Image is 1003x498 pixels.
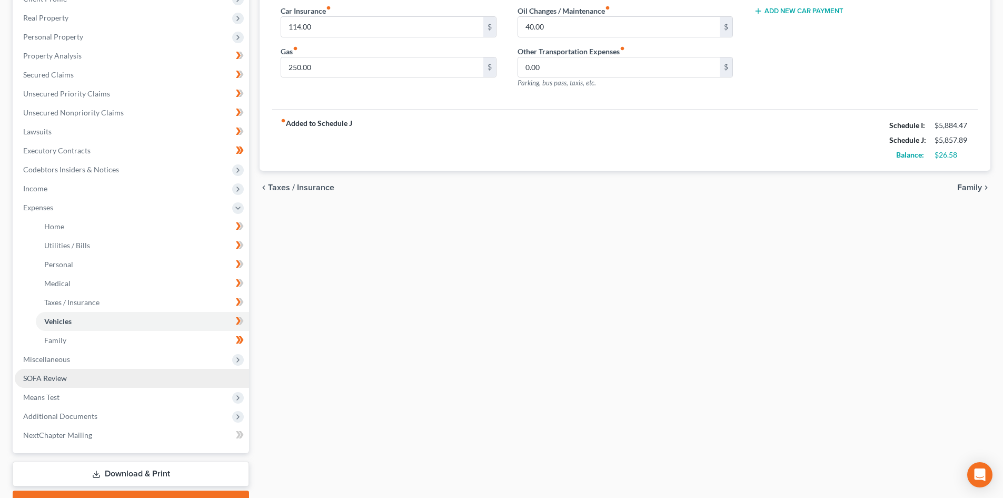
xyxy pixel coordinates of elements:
[15,122,249,141] a: Lawsuits
[483,57,496,77] div: $
[23,146,91,155] span: Executory Contracts
[967,462,992,487] div: Open Intercom Messenger
[935,150,969,160] div: $26.58
[896,150,924,159] strong: Balance:
[23,412,97,421] span: Additional Documents
[23,32,83,41] span: Personal Property
[44,241,90,250] span: Utilities / Bills
[268,183,334,192] span: Taxes / Insurance
[44,317,72,326] span: Vehicles
[36,312,249,331] a: Vehicles
[15,103,249,122] a: Unsecured Nonpriority Claims
[23,355,70,364] span: Miscellaneous
[982,183,990,192] i: chevron_right
[720,17,732,37] div: $
[518,17,720,37] input: --
[754,7,843,15] button: Add New Car Payment
[935,120,969,131] div: $5,884.47
[23,127,52,136] span: Lawsuits
[44,279,71,288] span: Medical
[23,51,82,60] span: Property Analysis
[44,298,100,307] span: Taxes / Insurance
[15,84,249,103] a: Unsecured Priority Claims
[15,141,249,160] a: Executory Contracts
[23,70,74,79] span: Secured Claims
[889,121,925,130] strong: Schedule I:
[23,108,124,117] span: Unsecured Nonpriority Claims
[935,135,969,145] div: $5,857.89
[518,46,625,57] label: Other Transportation Expenses
[260,183,268,192] i: chevron_left
[281,46,298,57] label: Gas
[957,183,990,192] button: Family chevron_right
[957,183,982,192] span: Family
[23,431,92,440] span: NextChapter Mailing
[36,331,249,350] a: Family
[23,89,110,98] span: Unsecured Priority Claims
[281,5,331,16] label: Car Insurance
[44,336,66,345] span: Family
[15,426,249,445] a: NextChapter Mailing
[281,57,483,77] input: --
[281,17,483,37] input: --
[889,135,926,144] strong: Schedule J:
[36,274,249,293] a: Medical
[518,57,720,77] input: --
[44,222,64,231] span: Home
[23,165,119,174] span: Codebtors Insiders & Notices
[36,236,249,255] a: Utilities / Bills
[15,65,249,84] a: Secured Claims
[260,183,334,192] button: chevron_left Taxes / Insurance
[281,118,286,123] i: fiber_manual_record
[326,5,331,11] i: fiber_manual_record
[13,462,249,486] a: Download & Print
[15,46,249,65] a: Property Analysis
[23,203,53,212] span: Expenses
[23,13,68,22] span: Real Property
[36,217,249,236] a: Home
[44,260,73,269] span: Personal
[36,255,249,274] a: Personal
[15,369,249,388] a: SOFA Review
[620,46,625,51] i: fiber_manual_record
[605,5,610,11] i: fiber_manual_record
[518,79,596,87] span: Parking, bus pass, taxis, etc.
[281,118,352,162] strong: Added to Schedule J
[23,374,67,383] span: SOFA Review
[483,17,496,37] div: $
[293,46,298,51] i: fiber_manual_record
[36,293,249,312] a: Taxes / Insurance
[23,393,59,402] span: Means Test
[23,184,47,193] span: Income
[518,5,610,16] label: Oil Changes / Maintenance
[720,57,732,77] div: $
